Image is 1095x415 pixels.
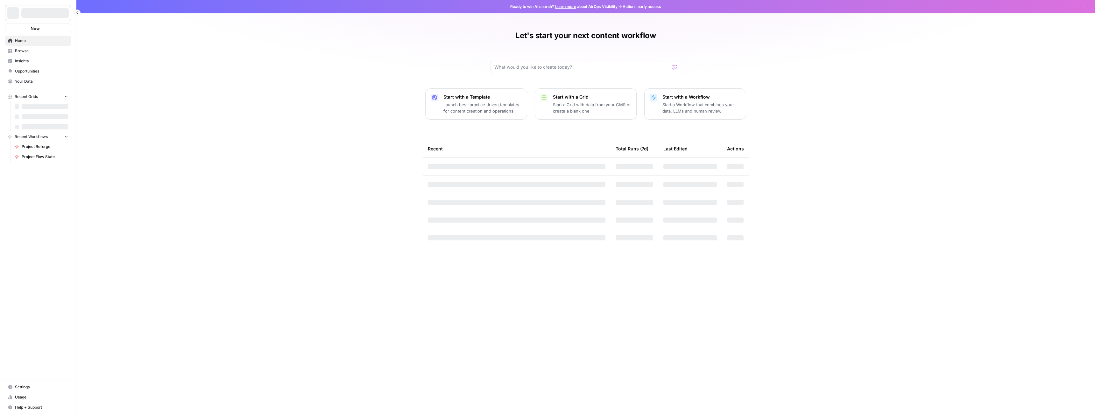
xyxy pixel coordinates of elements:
span: Usage [15,394,68,400]
button: New [5,24,71,33]
button: Help + Support [5,402,71,412]
div: Recent [428,140,605,157]
span: Project Flow State [22,154,68,160]
a: Home [5,36,71,46]
div: Last Edited [663,140,688,157]
p: Launch best-practice driven templates for content creation and operations [443,101,522,114]
span: Insights [15,58,68,64]
a: Settings [5,382,71,392]
p: Start with a Grid [553,94,631,100]
span: Recent Workflows [15,134,48,140]
a: Insights [5,56,71,66]
button: Recent Workflows [5,132,71,142]
span: Settings [15,384,68,390]
a: Browse [5,46,71,56]
button: Recent Grids [5,92,71,101]
p: Start a Workflow that combines your data, LLMs and human review [662,101,741,114]
span: Project Reforge [22,144,68,149]
span: Home [15,38,68,44]
button: Start with a TemplateLaunch best-practice driven templates for content creation and operations [425,88,527,120]
span: Opportunities [15,68,68,74]
input: What would you like to create today? [494,64,669,70]
span: Ready to win AI search? about AirOps Visibility [510,4,618,10]
button: Start with a WorkflowStart a Workflow that combines your data, LLMs and human review [644,88,746,120]
h1: Let's start your next content workflow [515,31,656,41]
div: Total Runs (7d) [616,140,648,157]
a: Usage [5,392,71,402]
a: Project Flow State [12,152,71,162]
span: Recent Grids [15,94,38,100]
span: Help + Support [15,405,68,410]
p: Start with a Template [443,94,522,100]
a: Project Reforge [12,142,71,152]
p: Start with a Workflow [662,94,741,100]
a: Learn more [555,4,576,9]
a: Your Data [5,76,71,86]
span: Browse [15,48,68,54]
div: Actions [727,140,744,157]
span: Your Data [15,79,68,84]
button: Start with a GridStart a Grid with data from your CMS or create a blank one [535,88,637,120]
span: New [31,25,40,31]
p: Start a Grid with data from your CMS or create a blank one [553,101,631,114]
span: Actions early access [623,4,661,10]
a: Opportunities [5,66,71,76]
